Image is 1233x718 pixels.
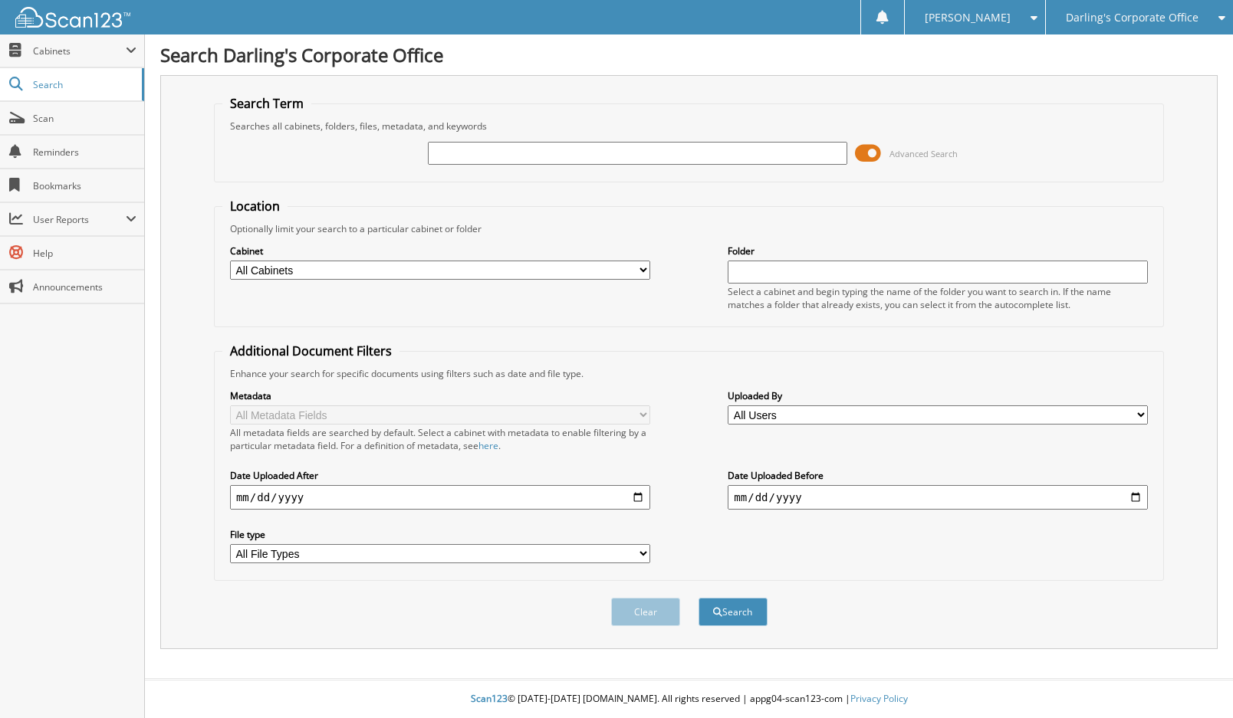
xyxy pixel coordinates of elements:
span: Announcements [33,280,136,293]
legend: Location [222,198,288,215]
span: Scan [33,112,136,125]
span: User Reports [33,213,126,226]
span: Advanced Search [889,148,958,159]
legend: Search Term [222,95,311,112]
h1: Search Darling's Corporate Office [160,42,1218,67]
label: Date Uploaded After [230,469,650,482]
label: Metadata [230,389,650,402]
label: Folder [728,244,1148,257]
span: Darling's Corporate Office [1066,13,1198,22]
span: Scan123 [471,692,508,705]
a: here [478,439,498,452]
a: Privacy Policy [850,692,908,705]
div: Searches all cabinets, folders, files, metadata, and keywords [222,120,1156,133]
span: Search [33,78,134,91]
div: All metadata fields are searched by default. Select a cabinet with metadata to enable filtering b... [230,426,650,452]
button: Clear [611,598,680,626]
label: Cabinet [230,244,650,257]
input: start [230,485,650,510]
span: [PERSON_NAME] [925,13,1011,22]
img: scan123-logo-white.svg [15,7,130,28]
legend: Additional Document Filters [222,343,399,359]
div: © [DATE]-[DATE] [DOMAIN_NAME]. All rights reserved | appg04-scan123-com | [145,680,1233,718]
div: Enhance your search for specific documents using filters such as date and file type. [222,367,1156,380]
span: Reminders [33,146,136,159]
label: File type [230,528,650,541]
span: Cabinets [33,44,126,57]
label: Uploaded By [728,389,1148,402]
label: Date Uploaded Before [728,469,1148,482]
input: end [728,485,1148,510]
div: Optionally limit your search to a particular cabinet or folder [222,222,1156,235]
div: Select a cabinet and begin typing the name of the folder you want to search in. If the name match... [728,285,1148,311]
iframe: Chat Widget [1156,644,1233,718]
span: Bookmarks [33,179,136,192]
span: Help [33,247,136,260]
button: Search [699,598,768,626]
